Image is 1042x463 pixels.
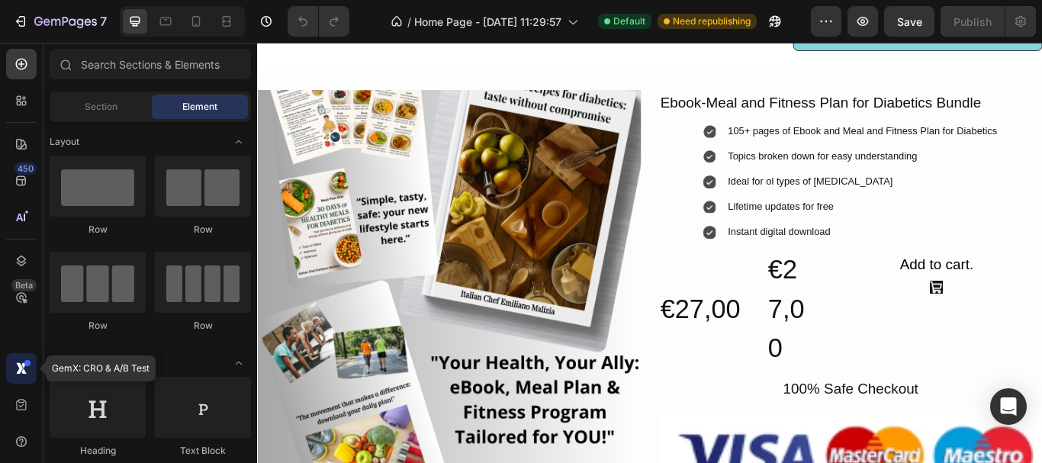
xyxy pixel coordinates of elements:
div: Beta [11,279,37,291]
div: Row [155,319,251,333]
div: Text Block [155,444,251,458]
div: Add to cart. [749,246,835,272]
span: Section [85,100,117,114]
div: Undo/Redo [288,6,349,37]
span: / [407,14,411,30]
button: 7 [6,6,114,37]
span: Text [50,356,69,370]
span: Toggle open [227,351,251,375]
div: 100% Safe Checkout [468,390,915,418]
div: Heading [50,444,146,458]
div: €27,00 [594,240,645,381]
span: Home Page - [DATE] 11:29:57 [414,14,561,30]
span: Toggle open [227,130,251,154]
div: 450 [14,162,37,175]
div: €27,00 [468,286,570,335]
input: Search Sections & Elements [50,49,251,79]
div: Ebook-Meal and Fitness Plan for Diabetics Bundle [468,56,915,84]
div: Topics broken down for easy understanding [547,123,770,143]
div: 105+ pages of Ebook and Meal and Fitness Plan for Diabetics [547,93,864,114]
button: Publish [941,6,1005,37]
div: Lifetime updates for free [547,182,674,202]
div: Row [155,223,251,236]
div: Ideal for ol types of [MEDICAL_DATA] [547,152,742,172]
p: 7 [100,12,107,31]
button: Add to cart. [731,240,854,278]
span: Default [613,14,645,28]
div: Publish [954,14,992,30]
span: Need republishing [673,14,751,28]
span: Element [182,100,217,114]
button: Save [884,6,934,37]
span: Layout [50,135,79,149]
div: Row [50,223,146,236]
div: Instant digital download [547,211,670,231]
div: Open Intercom Messenger [990,388,1027,425]
iframe: Design area [257,43,1042,463]
span: Save [897,15,922,28]
div: Row [50,319,146,333]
